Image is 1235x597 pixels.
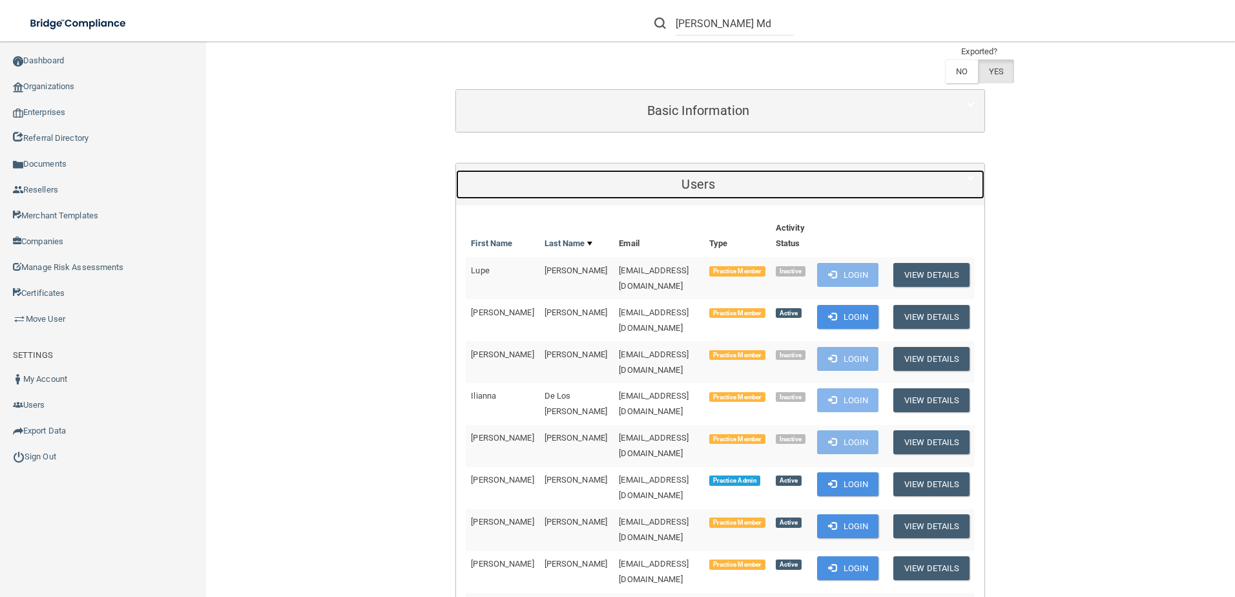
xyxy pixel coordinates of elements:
span: [EMAIL_ADDRESS][DOMAIN_NAME] [619,433,689,458]
button: View Details [893,388,970,412]
h5: Basic Information [466,103,931,118]
span: Practice Member [709,560,765,570]
img: ic_user_dark.df1a06c3.png [13,374,23,384]
button: Login [817,514,878,538]
span: [PERSON_NAME] [471,308,534,317]
span: [EMAIL_ADDRESS][DOMAIN_NAME] [619,308,689,333]
span: [PERSON_NAME] [471,475,534,485]
span: [EMAIL_ADDRESS][DOMAIN_NAME] [619,517,689,542]
span: Active [776,476,802,486]
span: [PERSON_NAME] [471,350,534,359]
td: Exported? [945,44,1015,59]
span: Active [776,518,802,528]
img: icon-documents.8dae5593.png [13,160,23,170]
span: Practice Member [709,518,765,528]
span: [EMAIL_ADDRESS][DOMAIN_NAME] [619,266,689,291]
a: First Name [471,236,512,251]
button: View Details [893,263,970,287]
button: Login [817,472,878,496]
img: enterprise.0d942306.png [13,109,23,118]
label: NO [945,59,978,83]
button: View Details [893,430,970,454]
span: Ilianna [471,391,496,401]
img: briefcase.64adab9b.png [13,313,26,326]
span: [PERSON_NAME] [545,308,607,317]
span: [EMAIL_ADDRESS][DOMAIN_NAME] [619,475,689,500]
input: Search [676,12,794,36]
button: View Details [893,347,970,371]
span: Lupe [471,266,489,275]
label: YES [978,59,1014,83]
img: ic_reseller.de258add.png [13,185,23,195]
span: [PERSON_NAME] [545,559,607,569]
span: Inactive [776,350,806,361]
span: [PERSON_NAME] [471,433,534,443]
label: SETTINGS [13,348,53,363]
a: Basic Information [466,96,975,125]
span: Practice Member [709,350,765,361]
button: View Details [893,305,970,329]
span: [PERSON_NAME] [471,517,534,527]
img: icon-users.e205127d.png [13,400,23,410]
span: [PERSON_NAME] [545,350,607,359]
button: Login [817,556,878,580]
button: Login [817,263,878,287]
span: Inactive [776,266,806,277]
span: Active [776,308,802,319]
img: bridge_compliance_login_screen.278c3ca4.svg [19,10,138,37]
button: Login [817,347,878,371]
span: [PERSON_NAME] [545,266,607,275]
button: View Details [893,472,970,496]
img: icon-export.b9366987.png [13,426,23,436]
a: Last Name [545,236,592,251]
span: [PERSON_NAME] [545,433,607,443]
span: [PERSON_NAME] [545,475,607,485]
img: organization-icon.f8decf85.png [13,82,23,92]
span: Practice Admin [709,476,760,486]
span: Active [776,560,802,570]
img: ic_dashboard_dark.d01f4a41.png [13,56,23,67]
button: Login [817,388,878,412]
span: [EMAIL_ADDRESS][DOMAIN_NAME] [619,559,689,584]
button: Login [817,305,878,329]
th: Type [704,215,771,257]
span: [PERSON_NAME] [545,517,607,527]
th: Email [614,215,703,257]
h5: Users [466,177,931,191]
span: Inactive [776,392,806,403]
button: Login [817,430,878,454]
span: Practice Member [709,308,765,319]
th: Activity Status [771,215,813,257]
img: ic_power_dark.7ecde6b1.png [13,451,25,463]
button: View Details [893,556,970,580]
button: View Details [893,514,970,538]
span: [PERSON_NAME] [471,559,534,569]
span: Practice Member [709,266,765,277]
span: Inactive [776,434,806,445]
span: Practice Member [709,392,765,403]
a: Users [466,170,975,199]
span: De Los [PERSON_NAME] [545,391,607,416]
img: ic-search.3b580494.png [654,17,666,29]
span: Practice Member [709,434,765,445]
span: [EMAIL_ADDRESS][DOMAIN_NAME] [619,391,689,416]
span: [EMAIL_ADDRESS][DOMAIN_NAME] [619,350,689,375]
